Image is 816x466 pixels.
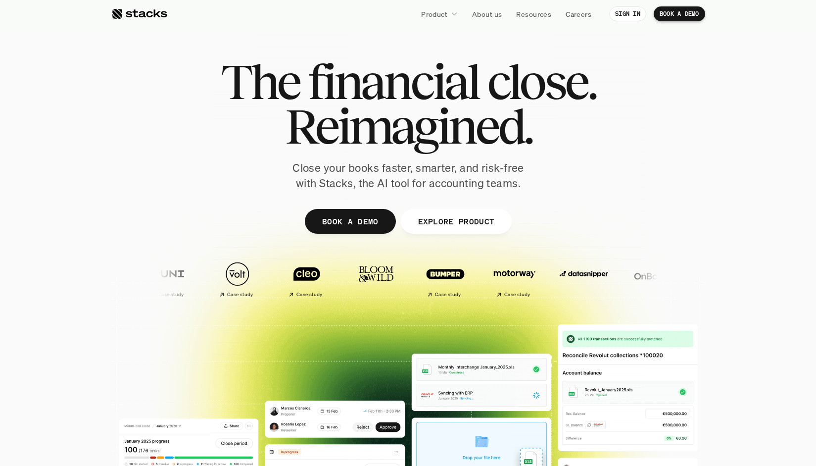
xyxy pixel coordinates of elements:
span: financial [308,59,479,104]
p: Resources [516,9,551,19]
a: BOOK A DEMO [304,209,395,234]
span: Reimagined. [285,104,531,149]
p: Close your books faster, smarter, and risk-free with Stacks, the AI tool for accounting teams. [285,160,532,191]
p: BOOK A DEMO [660,10,699,17]
a: Case study [275,257,339,302]
h2: Case study [157,292,184,298]
p: About us [472,9,502,19]
h2: Case study [227,292,253,298]
h2: Case study [504,292,530,298]
a: Case study [482,257,547,302]
h2: Case study [434,292,461,298]
a: Careers [560,5,597,23]
p: SIGN IN [615,10,640,17]
span: close. [487,59,596,104]
a: BOOK A DEMO [654,6,705,21]
p: Product [421,9,447,19]
p: Careers [566,9,591,19]
a: SIGN IN [609,6,646,21]
a: Case study [136,257,200,302]
a: EXPLORE PRODUCT [400,209,512,234]
a: About us [466,5,508,23]
a: Case study [205,257,270,302]
a: Resources [510,5,557,23]
p: EXPLORE PRODUCT [418,214,494,228]
a: Case study [413,257,478,302]
h2: Case study [296,292,322,298]
span: The [221,59,299,104]
p: BOOK A DEMO [322,214,378,228]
